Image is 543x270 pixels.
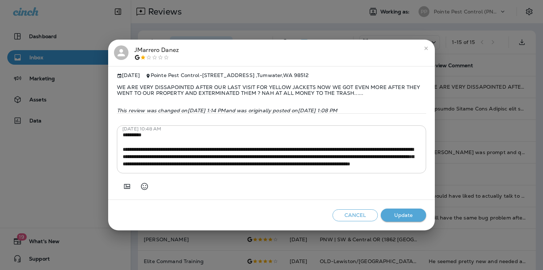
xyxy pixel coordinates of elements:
[117,72,140,78] span: [DATE]
[134,45,179,61] div: JMarrero Danez
[226,107,338,114] span: and was originally posted on [DATE] 1:08 PM
[332,209,378,221] button: Cancel
[120,179,134,194] button: Add in a premade template
[151,72,309,78] span: Pointe Pest Control - [STREET_ADDRESS] , Tumwater , WA 98512
[137,179,152,194] button: Select an emoji
[420,43,432,54] button: close
[117,108,426,113] p: This review was changed on [DATE] 1:14 PM
[117,78,426,102] span: WE ARE VERY DISSAPOINTED AFTER OUR LAST VISIT FOR YELLOW JACKETS NOW WE GOT EVEN MORE AFTER THEY ...
[381,209,426,222] button: Update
